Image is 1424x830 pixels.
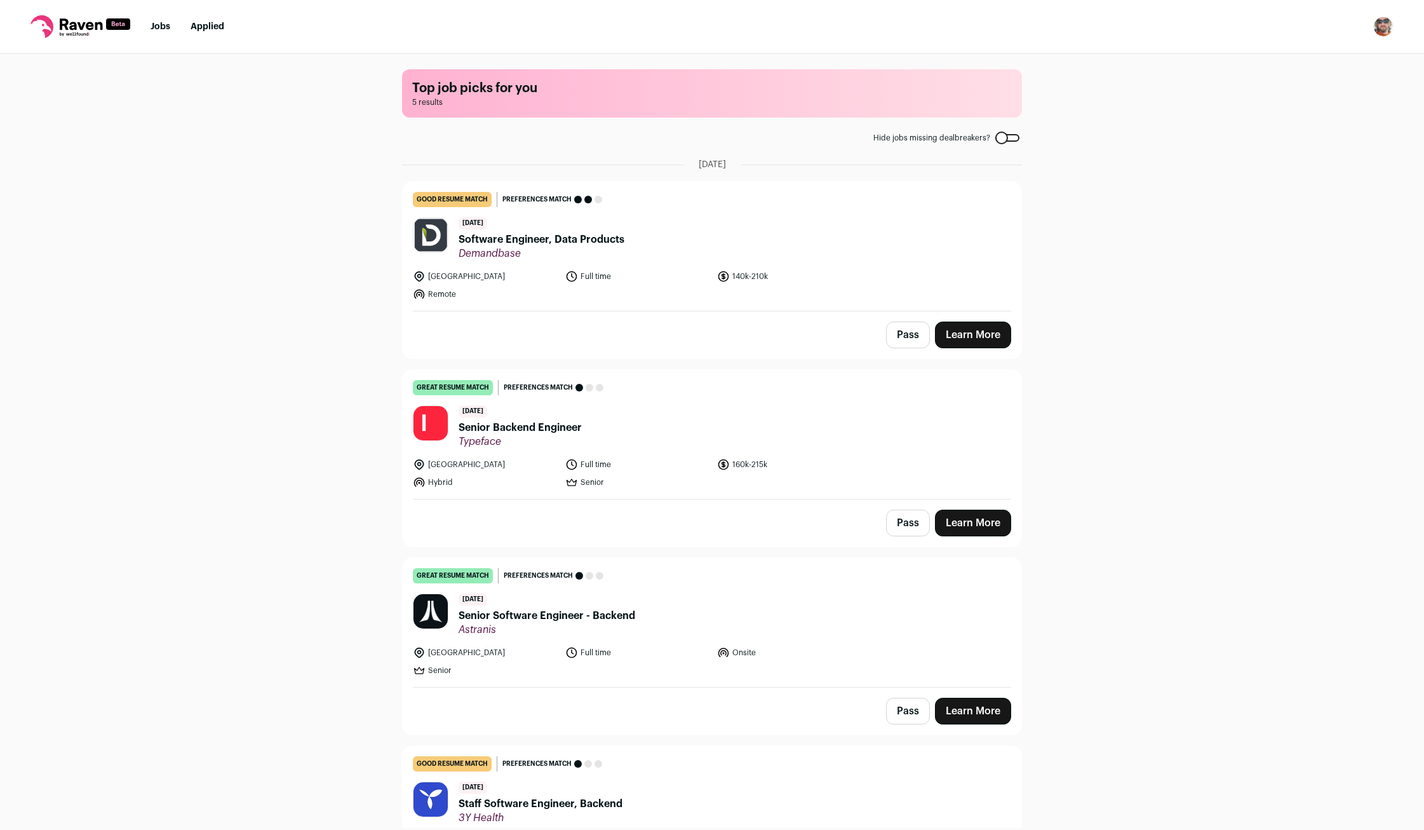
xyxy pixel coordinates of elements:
a: great resume match Preferences match [DATE] Senior Software Engineer - Backend Astranis [GEOGRAPH... [403,558,1021,687]
span: Software Engineer, Data Products [459,232,624,247]
span: Senior Software Engineer - Backend [459,608,635,623]
li: Full time [565,646,710,659]
div: good resume match [413,192,492,207]
li: [GEOGRAPHIC_DATA] [413,646,558,659]
a: Applied [191,22,224,31]
span: Preferences match [502,193,572,206]
a: great resume match Preferences match [DATE] Senior Backend Engineer Typeface [GEOGRAPHIC_DATA] Fu... [403,370,1021,499]
a: Learn More [935,698,1011,725]
li: 160k-215k [717,458,862,471]
button: Pass [886,510,930,536]
li: [GEOGRAPHIC_DATA] [413,458,558,471]
li: Full time [565,270,710,283]
span: 3Y Health [459,812,622,824]
span: Preferences match [502,758,572,770]
button: Pass [886,698,930,725]
h1: Top job picks for you [412,79,1012,97]
li: Remote [413,288,558,301]
span: 5 results [412,97,1012,107]
span: Preferences match [504,569,573,582]
img: 77f27f07039bd95364404787f3dea40ab785f128c721bf41e4d0969805d53d5e.png [413,217,448,254]
li: Hybrid [413,476,558,489]
li: [GEOGRAPHIC_DATA] [413,270,558,283]
div: good resume match [413,756,492,772]
span: Astranis [459,623,635,636]
div: great resume match [413,380,493,395]
span: Hide jobs missing dealbreakers? [873,133,990,143]
img: 2831418-medium_jpg [1373,17,1394,37]
button: Open dropdown [1373,17,1394,37]
span: Demandbase [459,247,624,260]
img: 68dba3bc9081990c846d57715f42b135dbd5ff374773d5804bb4299eade37f18.jpg [413,594,448,629]
div: great resume match [413,568,493,583]
button: Pass [886,322,930,348]
img: de87d362b7f453e83d1cc1db1b854ebd3a6672851113d3011b2d415f84f47e0d.jpg [413,406,448,440]
span: [DATE] [699,158,726,171]
span: Preferences match [504,381,573,394]
span: Staff Software Engineer, Backend [459,796,622,812]
li: Senior [565,476,710,489]
li: Full time [565,458,710,471]
span: [DATE] [459,405,487,418]
span: [DATE] [459,782,487,794]
span: Senior Backend Engineer [459,420,582,435]
a: good resume match Preferences match [DATE] Software Engineer, Data Products Demandbase [GEOGRAPHI... [403,182,1021,311]
li: 140k-210k [717,270,862,283]
a: Learn More [935,322,1011,348]
li: Senior [413,664,558,677]
a: Jobs [151,22,170,31]
a: Learn More [935,510,1011,536]
li: Onsite [717,646,862,659]
img: 10495602-1155f5252c74e9b4b3ce21776da9b784-medium_jpg.jpg [413,782,448,817]
span: [DATE] [459,217,487,229]
span: [DATE] [459,594,487,606]
span: Typeface [459,435,582,448]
